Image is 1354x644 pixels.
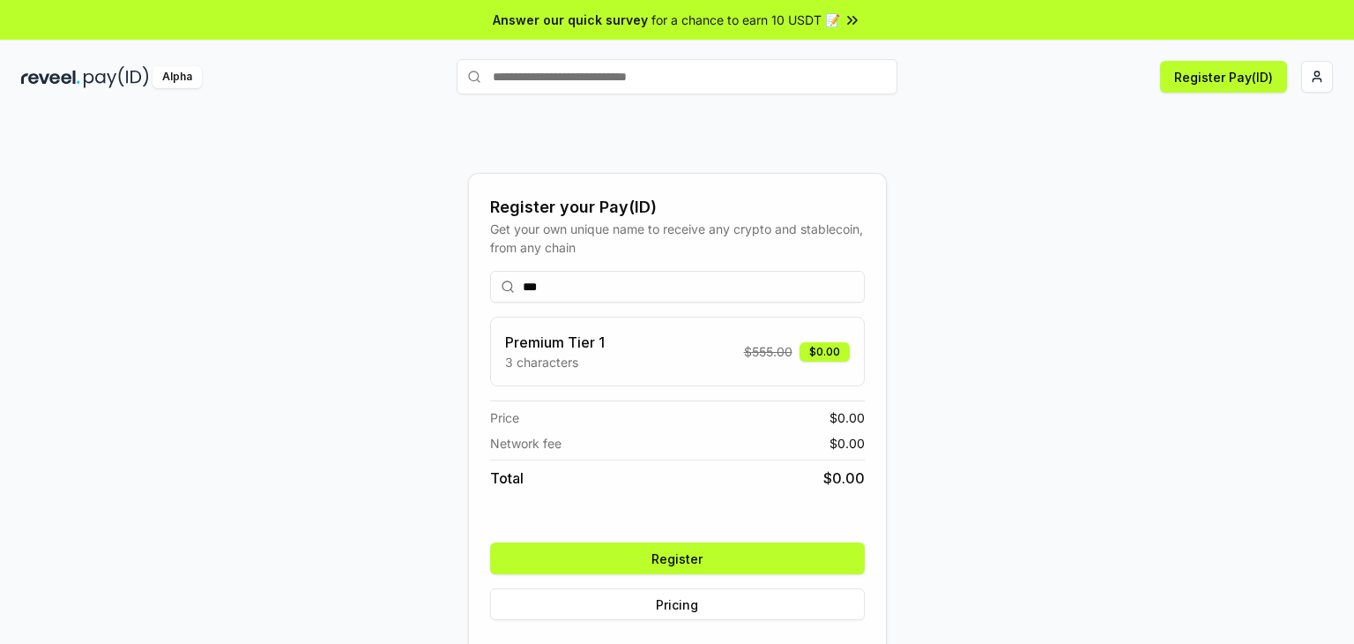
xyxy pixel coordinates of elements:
span: Total [490,468,524,489]
button: Register [490,543,865,574]
div: Register your Pay(ID) [490,195,865,220]
button: Register Pay(ID) [1160,61,1287,93]
span: $ 0.00 [830,434,865,453]
div: $0.00 [800,342,850,362]
img: reveel_dark [21,66,80,88]
span: $ 555.00 [744,342,792,361]
div: Get your own unique name to receive any crypto and stablecoin, from any chain [490,220,865,257]
span: $ 0.00 [823,468,865,489]
div: Alpha [153,66,202,88]
h3: Premium Tier 1 [505,332,605,353]
span: Price [490,408,519,427]
button: Pricing [490,588,865,620]
p: 3 characters [505,353,605,371]
span: Network fee [490,434,562,453]
span: Answer our quick survey [493,11,648,29]
span: $ 0.00 [830,408,865,427]
img: pay_id [84,66,149,88]
span: for a chance to earn 10 USDT 📝 [651,11,840,29]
